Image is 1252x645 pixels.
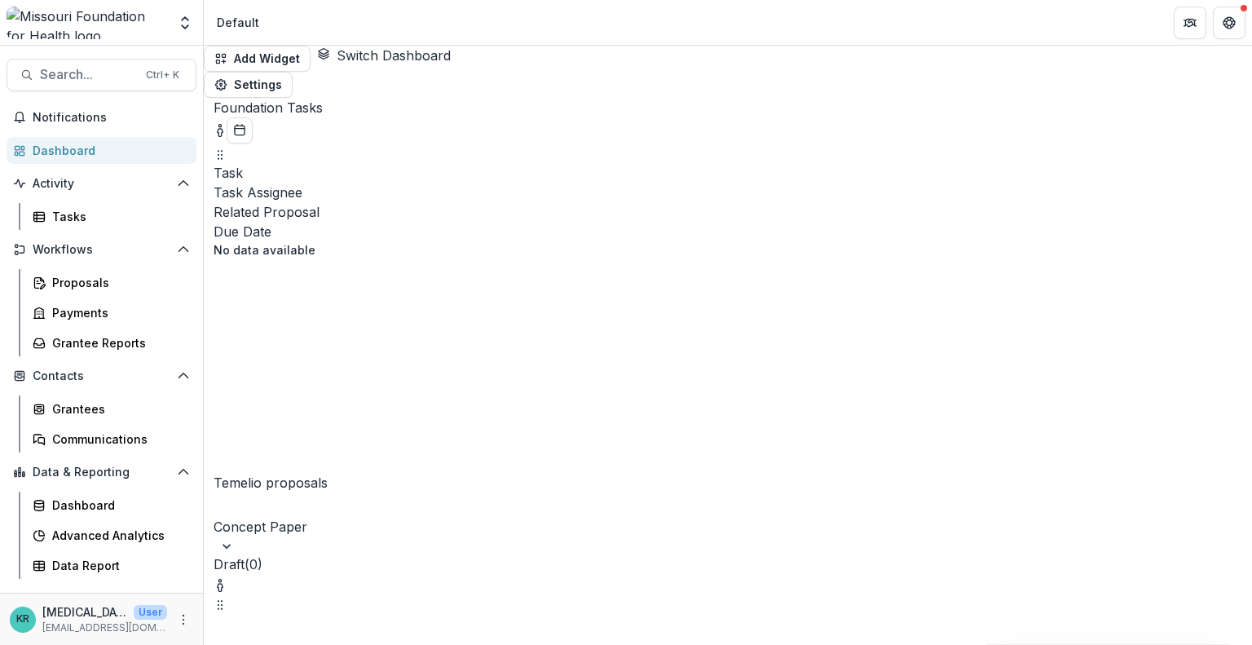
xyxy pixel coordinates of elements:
div: Task Assignee [214,183,1237,202]
span: Data & Reporting [33,466,170,479]
div: Default [217,14,259,31]
a: Communications [26,426,196,453]
div: Dashboard [52,497,183,514]
button: Open Workflows [7,236,196,263]
div: Grantees [52,400,183,417]
button: Add Widget [204,46,311,72]
a: Dashboard [7,137,196,164]
p: User [134,605,167,620]
button: Notifications [7,104,196,130]
a: Tasks [26,203,196,230]
div: Task [214,163,1237,183]
div: Tasks [52,208,183,225]
div: Kyra Robinson [16,614,29,625]
div: Related Proposal [214,202,1237,222]
div: Ctrl + K [143,66,183,84]
div: Due Date [214,222,1237,241]
p: [MEDICAL_DATA][PERSON_NAME] [42,603,127,621]
button: Partners [1174,7,1206,39]
button: Drag [214,594,227,613]
a: Dashboard [26,492,196,519]
img: Missouri Foundation for Health logo [7,7,167,39]
a: Advanced Analytics [26,522,196,549]
a: Data Report [26,552,196,579]
button: Drag [214,144,227,163]
span: Notifications [33,111,190,125]
p: Foundation Tasks [214,98,1237,117]
a: Grantees [26,395,196,422]
div: Concept Paper [214,517,773,537]
a: Payments [26,299,196,326]
div: Communications [52,431,183,448]
div: Grantee Reports [52,334,183,351]
button: toggle-assigned-to-me [214,119,227,139]
p: Temelio proposals [214,473,1237,493]
nav: breadcrumb [210,11,266,34]
button: Open Activity [7,170,196,197]
div: Dashboard [33,142,183,159]
button: Settings [204,72,293,98]
button: Search... [7,59,196,91]
span: Activity [33,177,170,191]
button: Open entity switcher [174,7,196,39]
p: [EMAIL_ADDRESS][DOMAIN_NAME] [42,621,167,635]
button: toggle-assigned-to-me [214,574,227,594]
div: Proposals [52,274,183,291]
button: Get Help [1213,7,1245,39]
span: Workflows [33,243,170,257]
button: Calendar [227,117,253,144]
div: Data Report [52,557,183,574]
a: Grantee Reports [26,329,196,356]
div: Advanced Analytics [52,527,183,544]
span: Search... [40,67,136,82]
div: Payments [52,304,183,321]
a: Proposals [26,269,196,296]
span: Contacts [33,369,170,383]
button: Open Data & Reporting [7,459,196,485]
p: No data available [214,241,1237,258]
button: More [174,610,193,630]
p: Draft ( 0 ) [214,554,1237,574]
button: Open Contacts [7,363,196,389]
button: Switch Dashboard [317,46,451,65]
